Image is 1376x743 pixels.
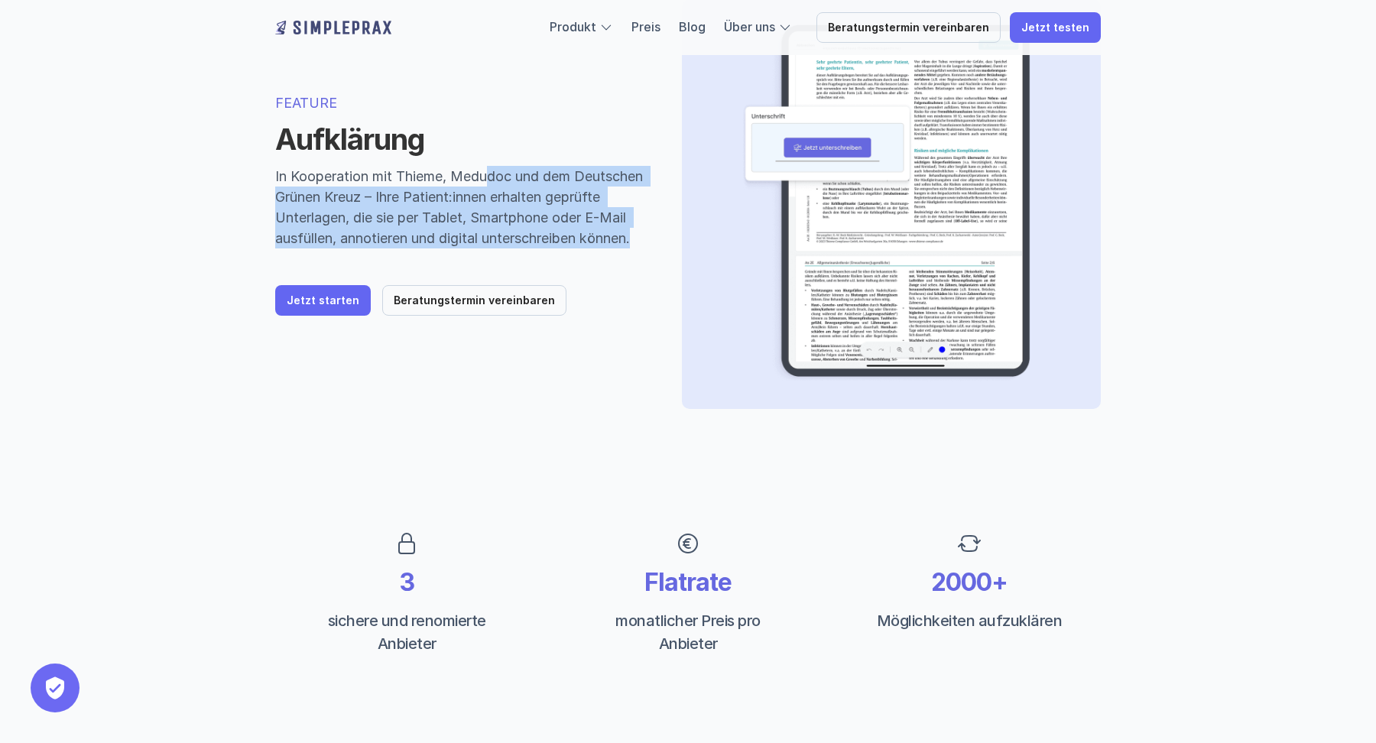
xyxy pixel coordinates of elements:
p: 2000+ [868,568,1070,597]
p: sichere und renomierte Anbieter [306,609,508,655]
a: Beratungstermin vereinbaren [816,12,1001,43]
a: Blog [679,19,706,34]
a: Preis [631,19,660,34]
a: Jetzt testen [1010,12,1101,43]
a: Jetzt starten [275,285,371,316]
p: Jetzt starten [287,294,359,307]
p: Beratungstermin vereinbaren [828,21,989,34]
img: Beispielbild eienes Aufklärungsdokuments und einer digitalen Unterschrift [706,24,1066,384]
h1: Aufklärung [275,122,645,157]
p: monatlicher Preis pro Anbieter [587,609,789,655]
p: Möglichkeiten aufzuklären [868,609,1070,632]
p: Jetzt testen [1021,21,1089,34]
a: Über uns [724,19,775,34]
a: Beratungstermin vereinbaren [382,285,566,316]
a: Produkt [550,19,596,34]
p: Beratungstermin vereinbaren [394,294,555,307]
p: Flatrate [587,568,789,597]
p: 3 [306,568,508,597]
p: In Kooperation mit Thieme, Medudoc und dem Deutschen Grünen Kreuz – Ihre Patient:innen erhalten g... [275,166,645,248]
p: FEATURE [275,92,645,113]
